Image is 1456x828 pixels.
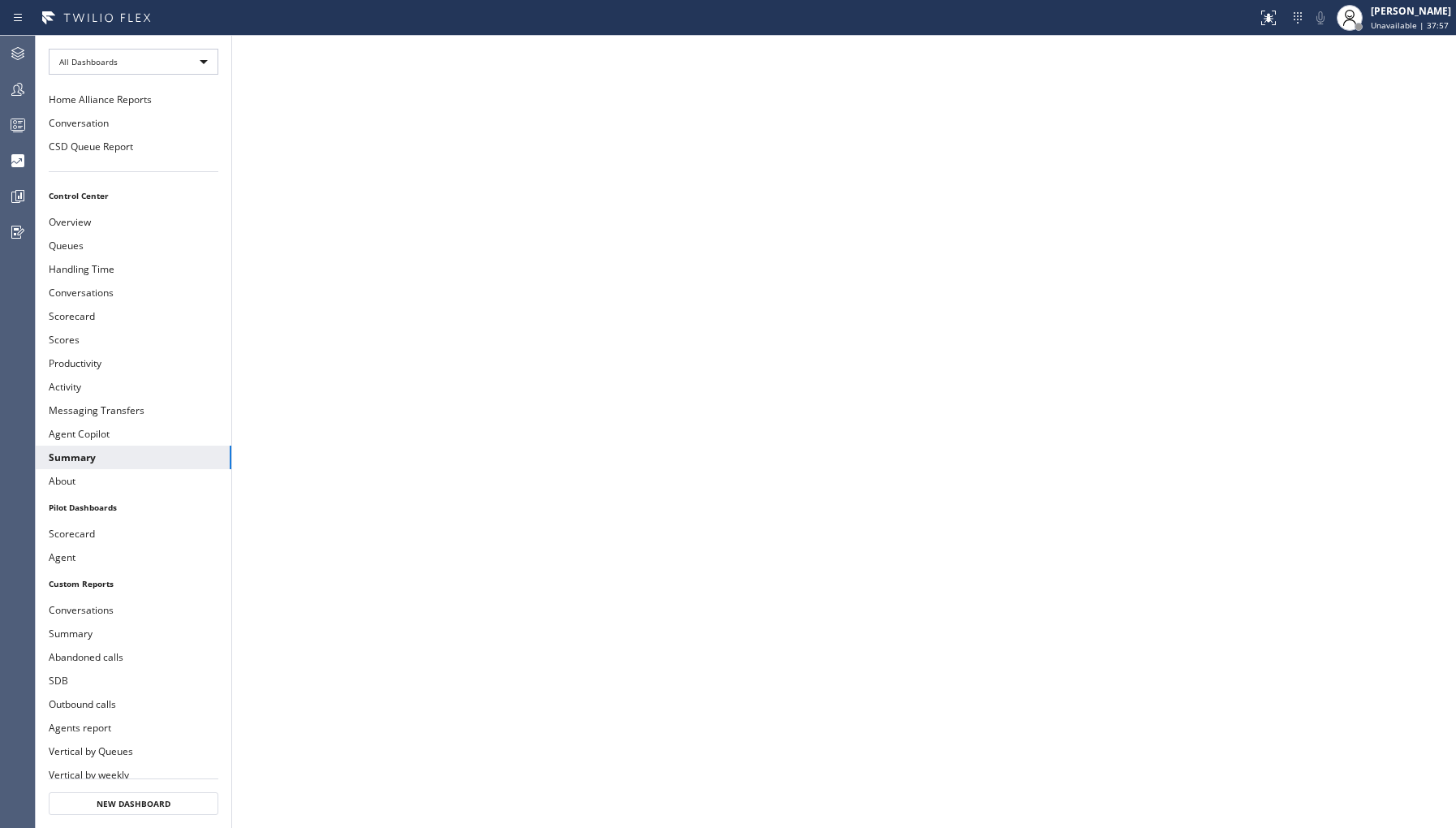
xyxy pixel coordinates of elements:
[36,622,231,645] button: Summary
[36,497,231,518] li: Pilot Dashboards
[36,716,231,740] button: Agents report
[49,49,218,75] div: All Dashboards
[36,234,231,257] button: Queues
[1371,4,1451,18] div: [PERSON_NAME]
[36,763,231,787] button: Vertical by weekly
[36,598,231,622] button: Conversations
[36,281,231,304] button: Conversations
[36,692,231,716] button: Outbound calls
[36,210,231,234] button: Overview
[36,573,231,594] li: Custom Reports
[36,185,231,206] li: Control Center
[232,36,1456,828] iframe: dashboard_9f6bb337dffe
[36,351,231,375] button: Productivity
[49,792,218,815] button: New Dashboard
[36,469,231,493] button: About
[36,740,231,763] button: Vertical by Queues
[36,328,231,351] button: Scores
[36,422,231,446] button: Agent Copilot
[36,669,231,692] button: SDB
[36,304,231,328] button: Scorecard
[36,88,231,111] button: Home Alliance Reports
[36,111,231,135] button: Conversation
[36,399,231,422] button: Messaging Transfers
[36,446,231,469] button: Summary
[36,522,231,546] button: Scorecard
[1371,19,1449,31] span: Unavailable | 37:57
[36,375,231,399] button: Activity
[36,257,231,281] button: Handling Time
[36,645,231,669] button: Abandoned calls
[1309,6,1332,29] button: Mute
[36,546,231,569] button: Agent
[36,135,231,158] button: CSD Queue Report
